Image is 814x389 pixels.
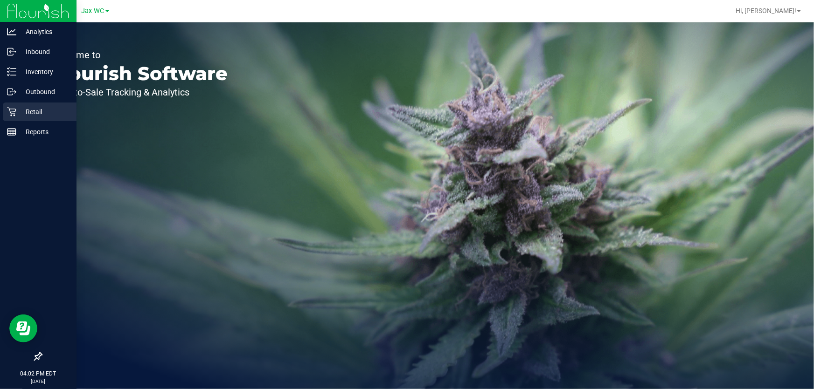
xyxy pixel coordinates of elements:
p: Analytics [16,26,72,37]
inline-svg: Analytics [7,27,16,36]
inline-svg: Outbound [7,87,16,96]
inline-svg: Reports [7,127,16,136]
inline-svg: Inbound [7,47,16,56]
p: Welcome to [50,50,228,60]
p: Retail [16,106,72,117]
p: Inbound [16,46,72,57]
p: Reports [16,126,72,137]
span: Jax WC [82,7,104,15]
span: Hi, [PERSON_NAME]! [736,7,796,14]
p: 04:02 PM EDT [4,369,72,378]
p: Outbound [16,86,72,97]
inline-svg: Inventory [7,67,16,76]
p: Flourish Software [50,64,228,83]
p: Inventory [16,66,72,77]
p: Seed-to-Sale Tracking & Analytics [50,88,228,97]
p: [DATE] [4,378,72,385]
iframe: Resource center [9,314,37,342]
inline-svg: Retail [7,107,16,116]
